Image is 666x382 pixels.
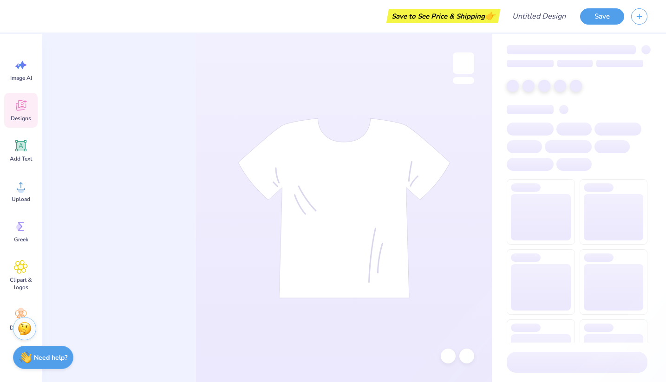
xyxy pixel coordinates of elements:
span: Greek [14,236,28,243]
strong: Need help? [34,353,67,362]
span: Upload [12,195,30,203]
img: tee-skeleton.svg [238,118,451,298]
span: Clipart & logos [6,276,36,291]
span: Decorate [10,324,32,331]
input: Untitled Design [505,7,573,26]
span: Designs [11,115,31,122]
span: Add Text [10,155,32,162]
span: Image AI [10,74,32,82]
span: 👉 [485,10,495,21]
button: Save [580,8,624,25]
div: Save to See Price & Shipping [389,9,498,23]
